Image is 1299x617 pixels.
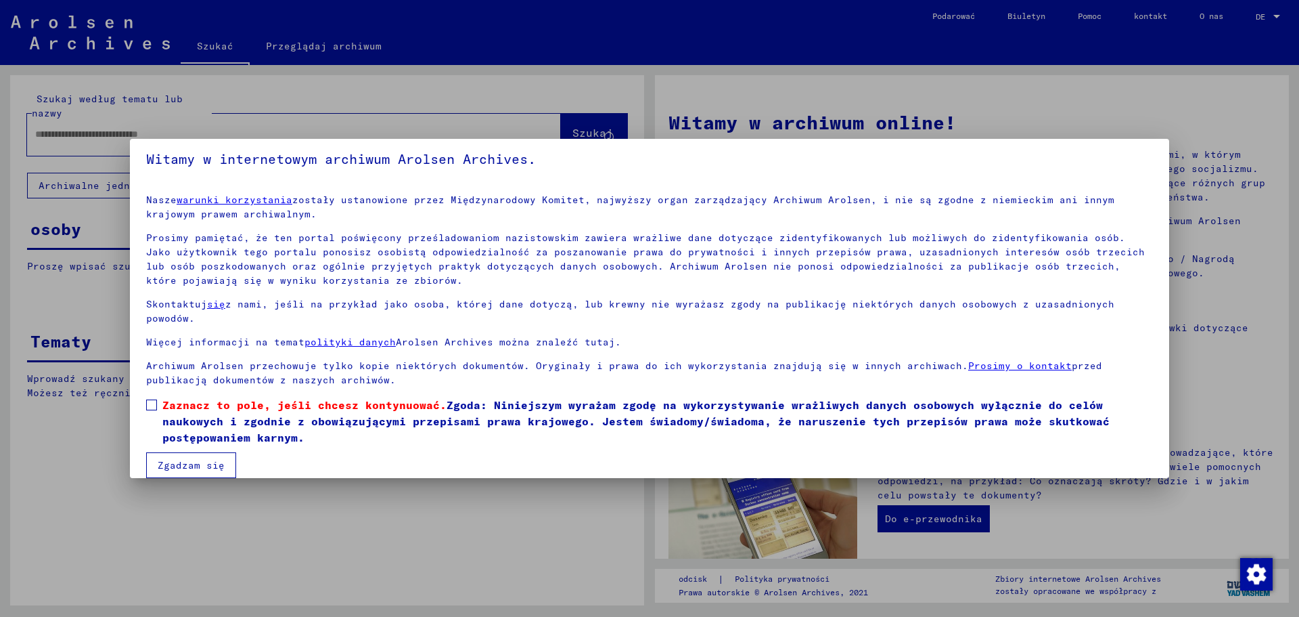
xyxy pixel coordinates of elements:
[146,452,236,478] button: Zgadzam się
[146,150,536,167] font: Witamy w internetowym archiwum Arolsen Archives.
[158,459,225,471] font: Zgadzam się
[146,336,304,348] font: Więcej informacji na temat
[162,398,447,412] font: Zaznacz to pole, jeśli chcesz kontynuować.
[146,360,968,372] font: Archiwum Arolsen przechowuje tylko kopie niektórych dokumentów. Oryginały i prawa do ich wykorzys...
[304,336,396,348] a: polityki danych
[146,298,1114,324] font: z nami, jeśli na przykład jako osoba, której dane dotyczą, lub krewny nie wyrażasz zgody na publi...
[146,298,207,310] font: Skontaktuj
[162,398,1110,444] font: Zgoda: Niniejszym wyrażam zgodę na wykorzystywanie wrażliwych danych osobowych wyłącznie do celów...
[146,194,1114,220] font: zostały ustanowione przez Międzynarodowy Komitet, najwyższy organ zarządzający Archiwum Arolsen, ...
[146,194,177,206] font: Nasze
[968,360,1072,372] a: Prosimy o kontakt
[396,336,621,348] font: Arolsen Archives można znaleźć tutaj.
[146,232,1145,286] font: Prosimy pamiętać, że ten portal poświęcony prześladowaniom nazistowskim zawiera wrażliwe dane dot...
[177,194,292,206] a: warunki korzystania
[146,360,1102,386] font: przed publikacją dokumentów z naszych archiwów.
[207,298,225,310] a: się
[1240,558,1273,591] img: Zmiana zgody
